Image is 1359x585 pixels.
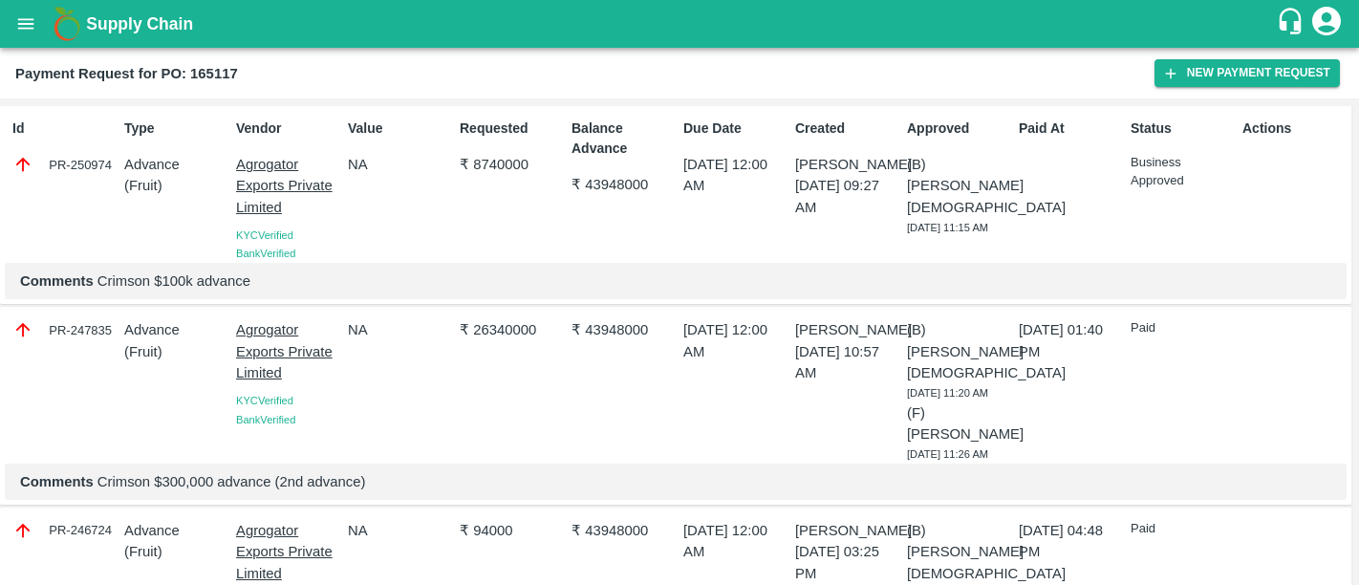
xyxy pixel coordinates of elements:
[124,119,228,139] p: Type
[124,541,228,562] p: ( Fruit )
[1131,520,1235,538] p: Paid
[20,474,94,489] b: Comments
[4,2,48,46] button: open drawer
[348,119,452,139] p: Value
[572,119,676,159] p: Balance Advance
[907,222,988,233] span: [DATE] 11:15 AM
[86,14,193,33] b: Supply Chain
[460,154,564,175] p: ₹ 8740000
[1019,520,1123,563] p: [DATE] 04:48 PM
[795,341,899,384] p: [DATE] 10:57 AM
[795,520,899,541] p: [PERSON_NAME]
[683,520,787,563] p: [DATE] 12:00 AM
[1131,319,1235,337] p: Paid
[572,520,676,541] p: ₹ 43948000
[907,520,1011,584] p: (B) [PERSON_NAME][DEMOGRAPHIC_DATA]
[1154,59,1340,87] button: New Payment Request
[236,319,340,383] p: Agrogator Exports Private Limited
[236,119,340,139] p: Vendor
[1131,154,1235,189] p: Business Approved
[236,154,340,218] p: Agrogator Exports Private Limited
[124,319,228,340] p: Advance
[460,520,564,541] p: ₹ 94000
[12,319,117,340] div: PR-247835
[15,66,238,81] b: Payment Request for PO: 165117
[795,541,899,584] p: [DATE] 03:25 PM
[1309,4,1344,44] div: account of current user
[86,11,1276,37] a: Supply Chain
[795,119,899,139] p: Created
[572,319,676,340] p: ₹ 43948000
[124,154,228,175] p: Advance
[20,471,1331,492] p: Crimson $300,000 advance (2nd advance)
[12,119,117,139] p: Id
[1276,7,1309,41] div: customer-support
[907,119,1011,139] p: Approved
[460,319,564,340] p: ₹ 26340000
[236,414,295,425] span: Bank Verified
[683,119,787,139] p: Due Date
[124,341,228,362] p: ( Fruit )
[907,154,1011,218] p: (B) [PERSON_NAME][DEMOGRAPHIC_DATA]
[236,229,293,241] span: KYC Verified
[20,271,1331,292] p: Crimson $100k advance
[907,448,988,460] span: [DATE] 11:26 AM
[683,154,787,197] p: [DATE] 12:00 AM
[795,154,899,175] p: [PERSON_NAME]
[124,520,228,541] p: Advance
[124,175,228,196] p: ( Fruit )
[236,520,340,584] p: Agrogator Exports Private Limited
[1131,119,1235,139] p: Status
[348,154,452,175] p: NA
[907,319,1011,383] p: (B) [PERSON_NAME][DEMOGRAPHIC_DATA]
[348,319,452,340] p: NA
[1242,119,1347,139] p: Actions
[12,154,117,175] div: PR-250974
[572,174,676,195] p: ₹ 43948000
[236,395,293,406] span: KYC Verified
[795,319,899,340] p: [PERSON_NAME]
[348,520,452,541] p: NA
[20,273,94,289] b: Comments
[460,119,564,139] p: Requested
[48,5,86,43] img: logo
[12,520,117,541] div: PR-246724
[907,387,988,399] span: [DATE] 11:20 AM
[795,175,899,218] p: [DATE] 09:27 AM
[1019,319,1123,362] p: [DATE] 01:40 PM
[683,319,787,362] p: [DATE] 12:00 AM
[1019,119,1123,139] p: Paid At
[236,248,295,259] span: Bank Verified
[907,402,1011,445] p: (F) [PERSON_NAME]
